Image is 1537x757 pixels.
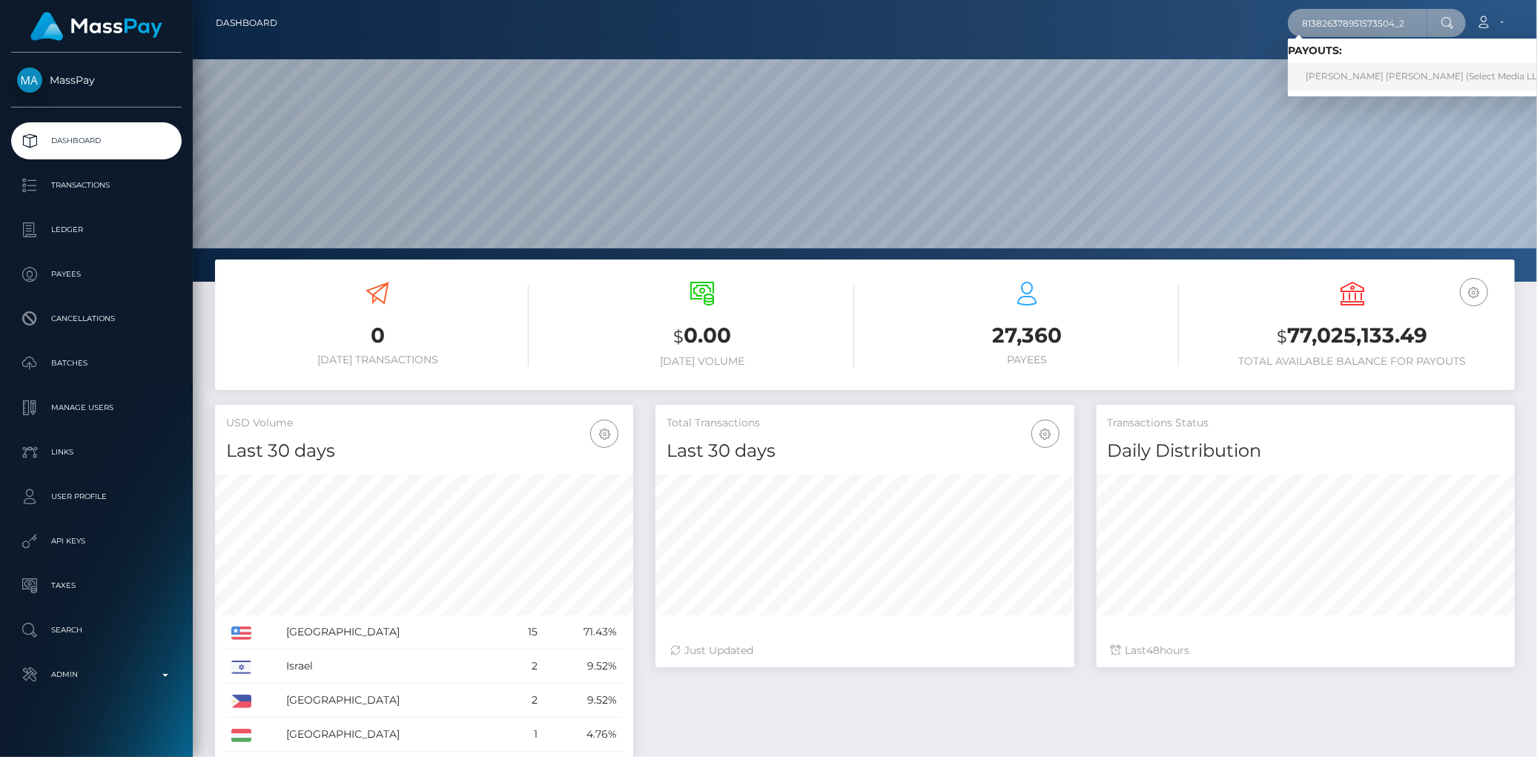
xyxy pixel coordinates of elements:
[11,523,182,560] a: API Keys
[17,263,176,285] p: Payees
[1108,416,1504,431] h5: Transactions Status
[11,167,182,204] a: Transactions
[17,575,176,597] p: Taxes
[1108,438,1504,464] h4: Daily Distribution
[543,718,622,752] td: 4.76%
[17,308,176,330] p: Cancellations
[17,441,176,463] p: Links
[231,729,251,742] img: HU.png
[506,718,543,752] td: 1
[670,643,1059,658] div: Just Updated
[216,7,277,39] a: Dashboard
[11,434,182,471] a: Links
[11,73,182,87] span: MassPay
[876,321,1179,350] h3: 27,360
[673,326,684,347] small: $
[551,321,853,351] h3: 0.00
[226,354,529,366] h6: [DATE] Transactions
[11,478,182,515] a: User Profile
[226,438,622,464] h4: Last 30 days
[282,684,507,718] td: [GEOGRAPHIC_DATA]
[543,684,622,718] td: 9.52%
[226,416,622,431] h5: USD Volume
[11,345,182,382] a: Batches
[667,438,1062,464] h4: Last 30 days
[876,354,1179,366] h6: Payees
[1111,643,1500,658] div: Last hours
[551,355,853,368] h6: [DATE] Volume
[17,130,176,152] p: Dashboard
[17,67,42,93] img: MassPay
[17,352,176,374] p: Batches
[11,612,182,649] a: Search
[1201,355,1504,368] h6: Total Available Balance for Payouts
[231,661,251,674] img: IL.png
[11,567,182,604] a: Taxes
[17,397,176,419] p: Manage Users
[506,684,543,718] td: 2
[231,695,251,708] img: PH.png
[1277,326,1287,347] small: $
[17,664,176,686] p: Admin
[543,615,622,649] td: 71.43%
[282,649,507,684] td: Israel
[17,174,176,196] p: Transactions
[11,656,182,693] a: Admin
[226,321,529,350] h3: 0
[1147,644,1160,657] span: 48
[17,530,176,552] p: API Keys
[11,300,182,337] a: Cancellations
[1288,9,1427,37] input: Search...
[11,389,182,426] a: Manage Users
[17,219,176,241] p: Ledger
[543,649,622,684] td: 9.52%
[11,122,182,159] a: Dashboard
[231,627,251,640] img: US.png
[1201,321,1504,351] h3: 77,025,133.49
[17,619,176,641] p: Search
[17,486,176,508] p: User Profile
[30,12,162,41] img: MassPay Logo
[282,718,507,752] td: [GEOGRAPHIC_DATA]
[506,615,543,649] td: 15
[667,416,1062,431] h5: Total Transactions
[282,615,507,649] td: [GEOGRAPHIC_DATA]
[506,649,543,684] td: 2
[11,211,182,248] a: Ledger
[11,256,182,293] a: Payees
